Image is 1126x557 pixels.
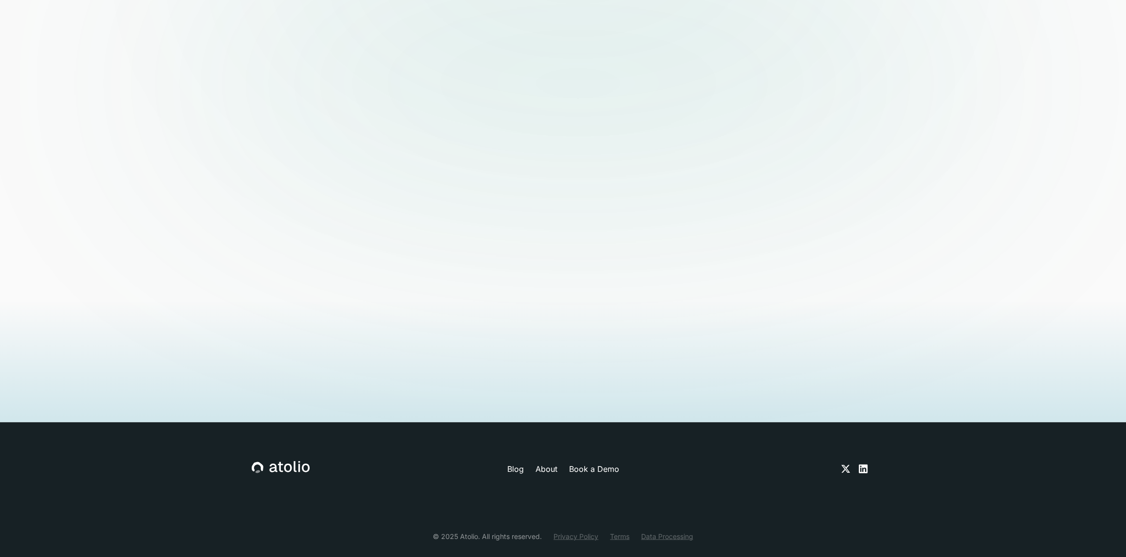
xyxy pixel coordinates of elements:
[1077,510,1126,557] iframe: Chat Widget
[641,531,693,541] a: Data Processing
[535,463,557,475] a: About
[554,531,598,541] a: Privacy Policy
[433,531,542,541] div: © 2025 Atolio. All rights reserved.
[610,531,629,541] a: Terms
[507,463,523,475] a: Blog
[569,463,619,475] a: Book a Demo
